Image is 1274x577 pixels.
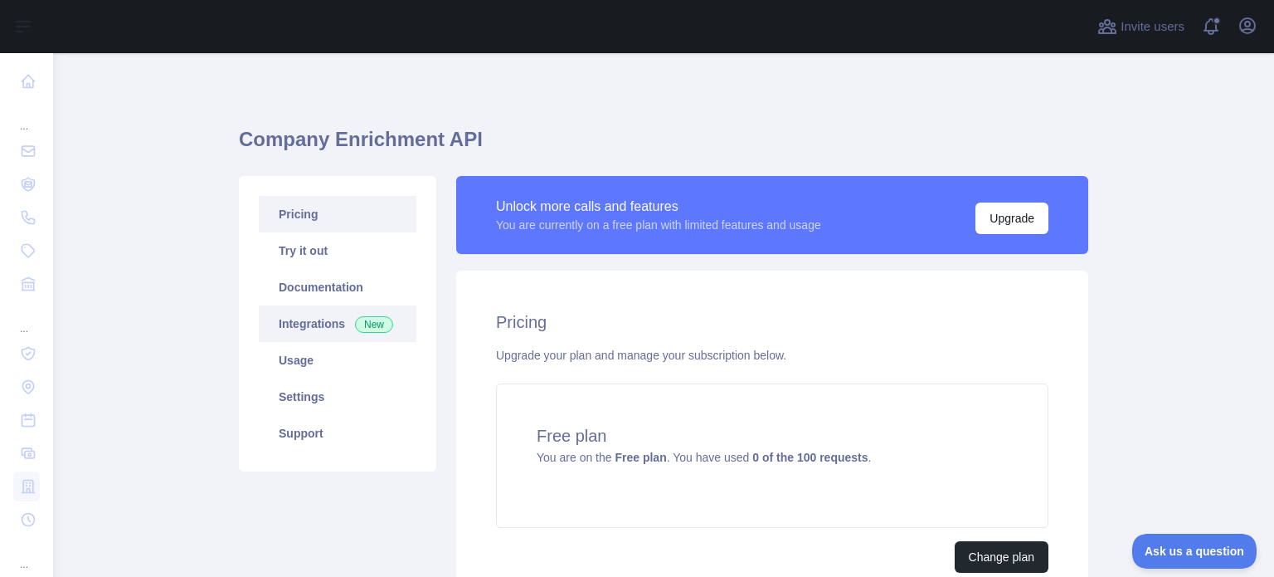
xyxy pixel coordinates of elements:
[259,342,416,379] a: Usage
[496,217,821,233] div: You are currently on a free plan with limited features and usage
[259,415,416,452] a: Support
[752,451,868,464] strong: 0 of the 100 requests
[259,306,416,342] a: Integrations New
[259,269,416,306] a: Documentation
[496,311,1048,334] h2: Pricing
[259,196,416,232] a: Pricing
[496,347,1048,364] div: Upgrade your plan and manage your subscription below.
[259,232,416,269] a: Try it out
[1121,17,1184,37] span: Invite users
[537,424,1008,447] h4: Free plan
[1094,13,1188,40] button: Invite users
[975,203,1048,234] button: Upgrade
[1132,534,1257,569] iframe: Toggle Customer Support
[259,379,416,415] a: Settings
[615,451,666,464] strong: Free plan
[355,316,393,333] span: New
[496,197,821,217] div: Unlock more calls and features
[955,541,1048,573] button: Change plan
[13,302,40,335] div: ...
[13,538,40,571] div: ...
[537,451,871,464] span: You are on the . You have used .
[239,126,1088,166] h1: Company Enrichment API
[13,100,40,133] div: ...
